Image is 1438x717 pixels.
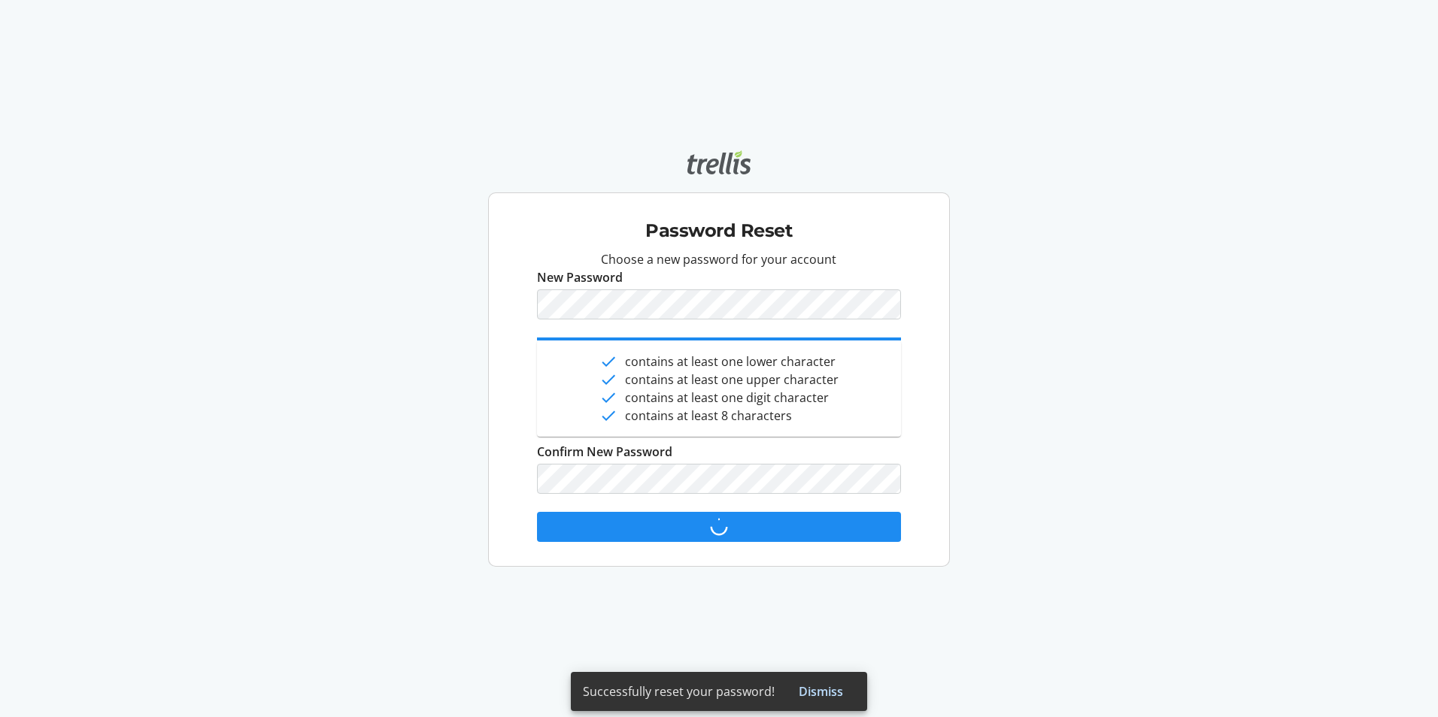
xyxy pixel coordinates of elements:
span: contains at least one lower character [625,352,836,371]
mat-icon: done [599,407,617,425]
span: contains at least one upper character [625,371,839,389]
span: Dismiss [799,682,843,700]
mat-icon: done [599,352,617,371]
span: contains at least 8 characters [625,407,792,425]
label: Confirm New Password [537,443,672,461]
mat-icon: done [599,371,617,389]
div: Successfully reset your password! [571,672,781,711]
img: Trellis logo [687,150,751,174]
label: New Password [537,268,623,286]
span: contains at least one digit character [625,389,829,407]
div: Password Reset [501,199,936,250]
mat-icon: done [599,389,617,407]
p: Choose a new password for your account [537,250,900,268]
button: Dismiss [781,676,861,706]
